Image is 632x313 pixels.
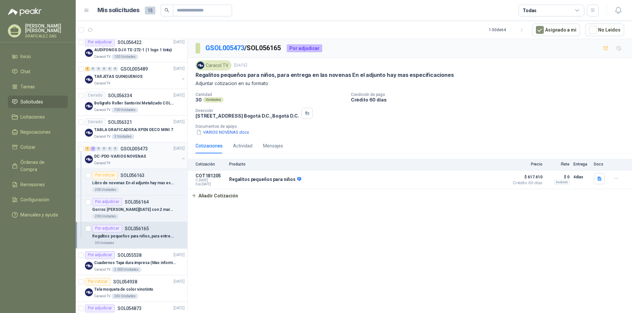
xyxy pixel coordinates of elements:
[85,129,93,137] img: Company Logo
[510,173,542,181] span: $ 617.610
[94,134,110,139] p: Caracol TV
[120,173,145,178] p: SOL056163
[8,80,68,93] a: Tareas
[120,146,148,151] p: GSOL005473
[20,68,30,75] span: Chat
[8,126,68,138] a: Negociaciones
[94,54,110,59] p: Caracol TV
[8,193,68,206] a: Configuración
[85,118,105,126] div: Cerrado
[125,226,149,231] p: SOL056165
[196,97,202,102] p: 30
[76,116,187,142] a: CerradoSOL056321[DATE] Company LogoTABLA GRAFICADORA XPEN DECO MINI 7Caracol TV3 Unidades
[20,53,31,60] span: Inicio
[113,146,118,151] div: 0
[546,173,569,181] p: $ 0
[594,162,607,167] p: Docs
[85,251,115,259] div: Por adjudicar
[118,306,142,311] p: SOL054873
[20,113,45,121] span: Licitaciones
[20,196,49,203] span: Configuración
[112,107,138,113] div: 700 Unidades
[92,233,174,239] p: Regalitos pequeños para niños, para entrega en las novenas En el adjunto hay mas especificaciones
[94,161,110,166] p: Caracol TV
[8,209,68,221] a: Manuales y ayuda
[118,253,142,257] p: SOL055538
[8,65,68,78] a: Chat
[120,67,148,71] p: GSOL005489
[85,92,105,100] div: Cerrado
[85,65,186,86] a: 2 0 0 0 0 0 GSOL005489[DATE] Company LogoTARJETAS QUINQUENIOSCaracol TV
[196,182,225,186] span: Exp: [DATE]
[233,142,252,149] div: Actividad
[85,49,93,57] img: Company Logo
[118,40,142,45] p: SOL056422
[94,74,143,80] p: TARJETAS QUINQUENIOS
[85,155,93,163] img: Company Logo
[108,120,132,124] p: SOL056321
[8,8,41,16] img: Logo peakr
[510,181,542,185] span: Crédito 60 días
[94,153,146,160] p: DC-PDO-VARIOS NOVENAS
[85,146,90,151] div: 1
[8,156,68,176] a: Órdenes de Compra
[205,43,281,53] p: / SOL056165
[203,97,224,102] div: Unidades
[8,96,68,108] a: Solicitudes
[188,189,242,202] button: Añadir Cotización
[20,98,43,105] span: Solicitudes
[196,60,231,70] div: Caracol TV
[234,62,247,69] p: [DATE]
[125,200,149,204] p: SOL056164
[20,144,36,151] span: Cotizar
[76,36,187,62] a: Por adjudicarSOL056422[DATE] Company LogoAUDÍFONOS DJ II TE-272-1 (1 logo 1 tinta)Caracol TV100 U...
[197,62,204,69] img: Company Logo
[573,173,590,181] p: 4 días
[112,294,138,299] div: 245 Unidades
[92,171,118,179] div: Por cotizar
[85,262,93,270] img: Company Logo
[85,76,93,83] img: Company Logo
[113,67,118,71] div: 0
[554,180,569,185] div: Incluido
[97,6,140,15] h1: Mis solicitudes
[108,93,132,98] p: SOL056334
[229,162,506,167] p: Producto
[165,8,169,12] span: search
[92,240,117,246] div: 30 Unidades
[113,279,137,284] p: SOL054938
[173,39,185,45] p: [DATE]
[96,146,101,151] div: 0
[92,180,174,186] p: Libro de novenas En el adjunto hay mas especificaciones
[94,107,110,113] p: Caracol TV
[25,24,68,33] p: [PERSON_NAME] [PERSON_NAME]
[532,24,580,36] button: Asignado a mi
[94,81,110,86] p: Caracol TV
[145,7,155,14] span: 15
[96,67,101,71] div: 0
[76,195,187,222] a: Por adjudicarSOL056164Gorros [PERSON_NAME][DATE] con 2 marcas200 Unidades
[229,177,301,183] p: Regalitos pequeños para niños
[85,288,93,296] img: Company Logo
[196,80,624,87] p: Adjuntar cotizacion en su formato
[85,38,115,46] div: Por adjudicar
[92,214,119,219] div: 200 Unidades
[102,146,107,151] div: 0
[94,127,173,133] p: TABLA GRAFICADORA XPEN DECO MINI 7
[76,169,187,195] a: Por cotizarSOL056163Libro de novenas En el adjunto hay mas especificaciones200 Unidades
[196,113,299,119] p: [STREET_ADDRESS] Bogotá D.C. , Bogotá D.C.
[489,25,527,35] div: 1 - 50 de 64
[76,222,187,249] a: Por adjudicarSOL056165Regalitos pequeños para niños, para entrega en las novenas En el adjunto ha...
[85,304,115,312] div: Por adjudicar
[8,178,68,191] a: Remisiones
[92,187,119,192] div: 200 Unidades
[523,7,537,14] div: Todas
[351,92,629,97] p: Condición de pago
[20,83,35,90] span: Tareas
[76,249,187,275] a: Por adjudicarSOL055538[DATE] Company LogoCuadernos Tapa dura impresa (Mas informacion en el adjun...
[94,286,153,293] p: Tela moqueta de color vinotinto
[94,260,176,266] p: Cuadernos Tapa dura impresa (Mas informacion en el adjunto)
[112,54,138,59] div: 100 Unidades
[91,67,95,71] div: 0
[107,146,112,151] div: 0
